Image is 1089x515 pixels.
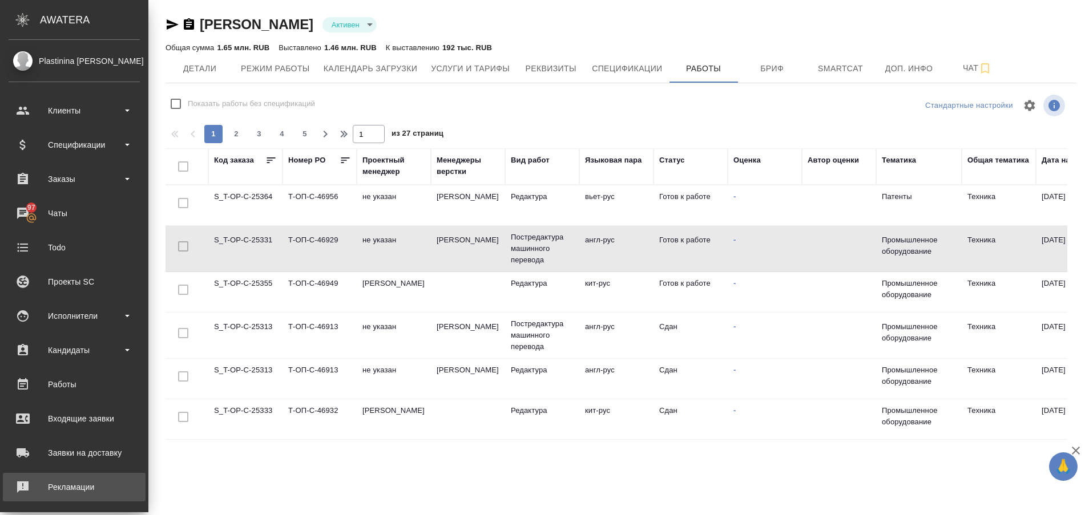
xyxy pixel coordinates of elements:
[882,364,956,387] p: Промышленное оборудование
[882,321,956,344] p: Промышленное оборудование
[654,272,728,312] td: Готов к работе
[9,136,140,153] div: Спецификации
[808,155,859,166] div: Автор оценки
[182,18,196,31] button: Скопировать ссылку
[733,322,736,331] a: -
[9,102,140,119] div: Клиенты
[882,62,937,76] span: Доп. инфо
[3,404,146,433] a: Входящие заявки
[962,315,1036,355] td: Техника
[241,62,310,76] span: Режим работы
[1043,95,1067,116] span: Посмотреть информацию
[227,128,245,140] span: 2
[288,155,325,166] div: Номер PO
[733,406,736,415] a: -
[431,315,505,355] td: [PERSON_NAME]
[3,473,146,501] a: Рекламации
[283,229,357,269] td: Т-ОП-С-46929
[962,272,1036,312] td: Техника
[431,229,505,269] td: [PERSON_NAME]
[579,315,654,355] td: англ-рус
[523,62,578,76] span: Реквизиты
[392,127,443,143] span: из 27 страниц
[250,125,268,143] button: 3
[654,185,728,225] td: Готов к работе
[357,359,431,399] td: не указан
[585,155,642,166] div: Языковая пара
[511,155,550,166] div: Вид работ
[357,440,431,480] td: не указан
[1016,92,1043,119] span: Настроить таблицу
[579,185,654,225] td: вьет-рус
[1054,455,1073,478] span: 🙏
[3,267,146,296] a: Проекты SC
[659,155,685,166] div: Статус
[962,399,1036,439] td: Техника
[357,229,431,269] td: не указан
[882,234,956,257] p: Промышленное оборудование
[9,444,140,461] div: Заявки на доставку
[283,359,357,399] td: Т-ОП-С-46913
[511,405,574,416] p: Редактура
[950,61,1005,75] span: Чат
[962,359,1036,399] td: Техника
[511,278,574,289] p: Редактура
[9,239,140,256] div: Todo
[357,272,431,312] td: [PERSON_NAME]
[511,191,574,202] p: Редактура
[357,315,431,355] td: не указан
[579,229,654,269] td: англ-рус
[9,171,140,188] div: Заказы
[279,43,324,52] p: Выставлено
[962,229,1036,269] td: Техника
[431,185,505,225] td: [PERSON_NAME]
[1049,452,1078,481] button: 🙏
[733,236,736,244] a: -
[511,364,574,376] p: Редактура
[40,9,148,31] div: AWATERA
[273,128,291,140] span: 4
[813,62,868,76] span: Smartcat
[3,439,146,467] a: Заявки на доставку
[296,125,314,143] button: 5
[357,399,431,439] td: [PERSON_NAME]
[3,199,146,228] a: 97Чаты
[9,410,140,427] div: Входящие заявки
[431,359,505,399] td: [PERSON_NAME]
[217,43,269,52] p: 1.65 млн. RUB
[3,370,146,399] a: Работы
[442,43,492,52] p: 192 тыс. RUB
[188,98,315,110] span: Показать работы без спецификаций
[283,399,357,439] td: Т-ОП-С-46932
[283,272,357,312] td: Т-ОП-С-46949
[166,18,179,31] button: Скопировать ссылку для ЯМессенджера
[208,440,283,480] td: S_T-OP-C-25314
[283,315,357,355] td: Т-ОП-С-46913
[882,405,956,428] p: Промышленное оборудование
[208,359,283,399] td: S_T-OP-C-25313
[172,62,227,76] span: Детали
[9,205,140,222] div: Чаты
[745,62,800,76] span: Бриф
[208,229,283,269] td: S_T-OP-C-25331
[882,191,956,202] p: Патенты
[733,155,761,166] div: Оценка
[21,202,42,213] span: 97
[283,440,357,480] td: Т-ОП-С-46914
[579,359,654,399] td: англ-рус
[733,192,736,201] a: -
[208,272,283,312] td: S_T-OP-C-25355
[9,55,140,67] div: Plastinina [PERSON_NAME]
[9,478,140,496] div: Рекламации
[3,233,146,262] a: Todo
[579,440,654,480] td: кит-рус
[962,440,1036,480] td: Техника
[579,399,654,439] td: кит-рус
[9,307,140,325] div: Исполнители
[166,43,217,52] p: Общая сумма
[214,155,254,166] div: Код заказа
[676,62,731,76] span: Работы
[9,342,140,359] div: Кандидаты
[324,62,418,76] span: Календарь загрузки
[592,62,662,76] span: Спецификации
